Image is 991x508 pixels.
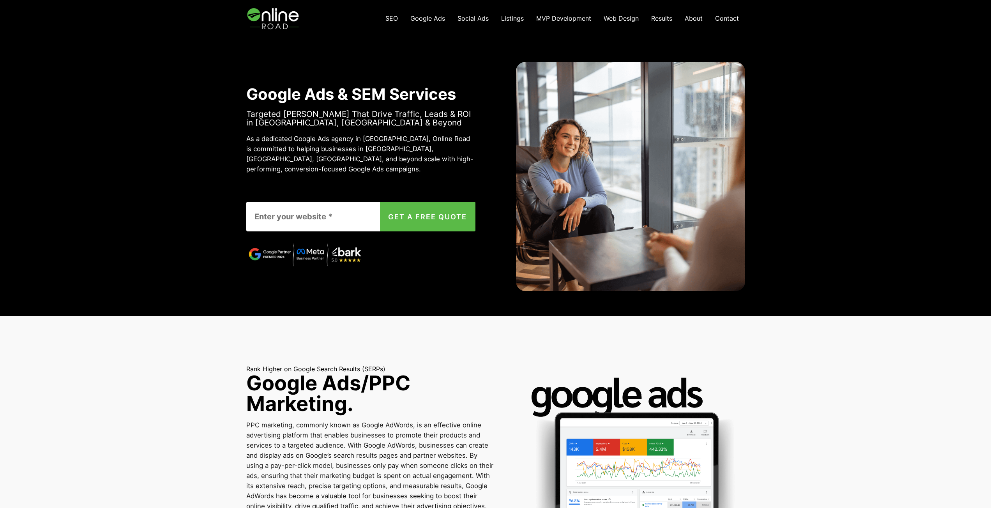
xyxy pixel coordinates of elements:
[246,127,475,180] p: As a dedicated Google Ads agency in [GEOGRAPHIC_DATA], Online Road is committed to helping busine...
[651,14,672,22] span: Results
[678,11,709,26] a: About
[246,202,396,231] input: Enter your website *
[246,373,496,420] p: Google Ads/PPC Marketing.
[645,11,678,26] a: Results
[604,14,639,22] span: Web Design
[379,11,404,26] a: SEO
[715,14,739,22] span: Contact
[410,14,445,22] span: Google Ads
[458,14,489,22] span: Social Ads
[530,11,597,26] a: MVP Development
[685,14,703,22] span: About
[379,11,745,26] nav: Navigation
[380,202,475,231] button: GET A FREE QUOTE
[385,14,398,22] span: SEO
[451,11,495,26] a: Social Ads
[495,11,530,26] a: Listings
[536,14,591,22] span: MVP Development
[404,11,451,26] a: Google Ads
[246,104,475,128] p: Targeted [PERSON_NAME] That Drive Traffic, Leads & ROI in [GEOGRAPHIC_DATA], [GEOGRAPHIC_DATA] & ...
[597,11,645,26] a: Web Design
[246,202,475,231] form: Contact form
[246,365,496,373] h6: Rank Higher on Google Search Results (SERPs)
[501,14,524,22] span: Listings
[246,85,456,104] strong: Google Ads & SEM Services
[709,11,745,26] a: Contact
